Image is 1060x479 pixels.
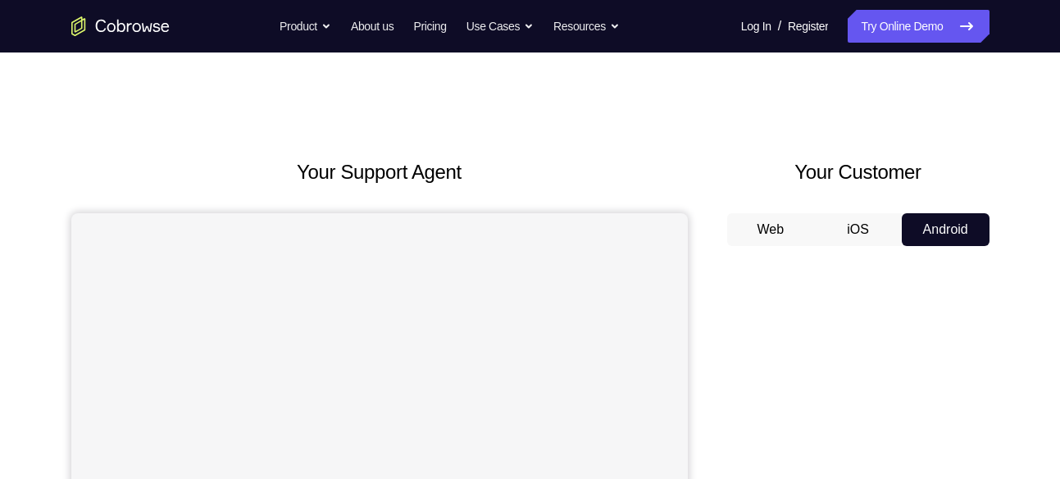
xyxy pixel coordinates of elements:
span: / [778,16,781,36]
h2: Your Support Agent [71,157,688,187]
button: Product [280,10,331,43]
a: About us [351,10,394,43]
button: Android [902,213,989,246]
button: Web [727,213,815,246]
button: iOS [814,213,902,246]
a: Pricing [413,10,446,43]
a: Try Online Demo [848,10,989,43]
a: Register [788,10,828,43]
button: Use Cases [466,10,534,43]
button: Resources [553,10,620,43]
a: Log In [741,10,771,43]
h2: Your Customer [727,157,989,187]
a: Go to the home page [71,16,170,36]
